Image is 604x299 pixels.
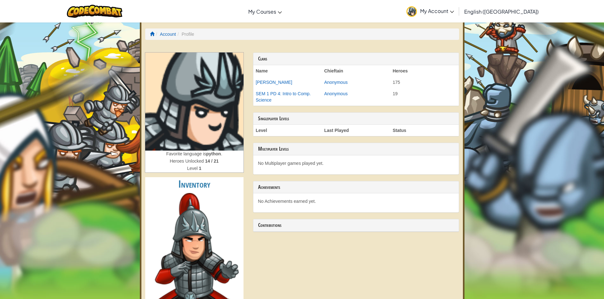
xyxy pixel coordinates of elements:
span: My Courses [248,8,276,15]
td: 19 [390,88,459,106]
span: Heroes Unlocked [170,159,205,164]
span: Level [187,166,199,171]
a: Anonymous [324,91,348,96]
h3: Singleplayer Levels [258,116,454,121]
h3: Contributions [258,222,454,228]
p: No Achievements earned yet. [258,198,454,204]
strong: 1 [199,166,201,171]
a: My Account [403,1,457,21]
a: Account [160,32,176,37]
th: Last Played [322,125,390,136]
span: . [221,151,222,156]
h3: Multiplayer Levels [258,146,454,152]
a: [PERSON_NAME] [256,80,292,85]
h2: Inventory [145,177,244,191]
a: English ([GEOGRAPHIC_DATA]) [461,3,542,20]
p: No Multiplayer games played yet. [258,160,454,166]
a: Anonymous [324,80,348,85]
img: avatar [406,6,417,17]
li: Profile [176,31,194,37]
a: SEM 1 PD 4: Intro to Comp. Science [256,91,311,103]
strong: 14 / 21 [205,159,219,164]
h3: Clans [258,56,454,62]
h3: Achievements [258,184,454,190]
span: My Account [420,8,454,14]
span: English ([GEOGRAPHIC_DATA]) [464,8,539,15]
th: Chieftain [322,65,390,77]
strong: python [206,151,221,156]
th: Level [253,125,322,136]
td: 175 [390,77,459,88]
th: Heroes [390,65,459,77]
th: Status [390,125,459,136]
th: Name [253,65,322,77]
span: Favorite language is [166,151,206,156]
img: CodeCombat logo [67,5,122,18]
a: My Courses [245,3,285,20]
